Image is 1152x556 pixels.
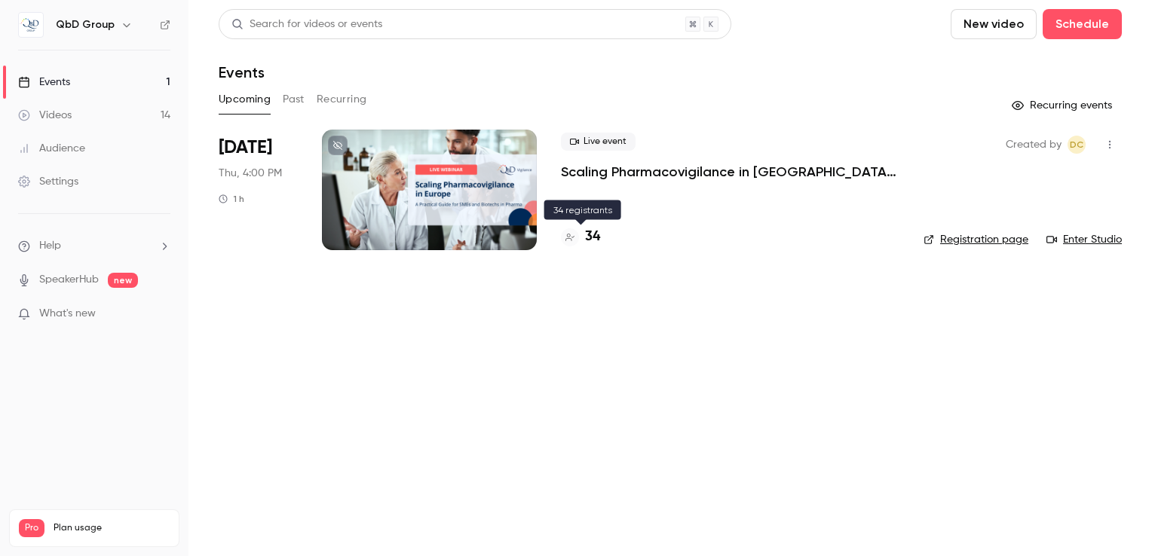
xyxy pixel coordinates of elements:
button: Recurring [317,87,367,112]
div: Audience [18,141,85,156]
span: What's new [39,306,96,322]
button: Upcoming [219,87,271,112]
span: Help [39,238,61,254]
h4: 34 [585,227,600,247]
a: Enter Studio [1046,232,1122,247]
a: Scaling Pharmacovigilance in [GEOGRAPHIC_DATA]: A Practical Guide for Pharma SMEs and Biotechs [561,163,899,181]
button: Recurring events [1005,93,1122,118]
button: New video [951,9,1037,39]
div: Videos [18,108,72,123]
div: Events [18,75,70,90]
div: Nov 13 Thu, 4:00 PM (Europe/Madrid) [219,130,298,250]
div: 1 h [219,193,244,205]
span: new [108,273,138,288]
a: Registration page [924,232,1028,247]
span: Daniel Cubero [1068,136,1086,154]
li: help-dropdown-opener [18,238,170,254]
span: [DATE] [219,136,272,160]
img: QbD Group [19,13,43,37]
iframe: Noticeable Trigger [152,307,170,321]
span: Plan usage [54,522,170,534]
span: Created by [1006,136,1062,154]
h1: Events [219,63,265,81]
div: Settings [18,174,78,189]
a: 34 [561,227,600,247]
div: Search for videos or events [231,17,382,32]
span: Pro [19,519,44,537]
span: DC [1070,136,1083,154]
button: Schedule [1043,9,1122,39]
h6: QbD Group [56,17,115,32]
button: Past [283,87,305,112]
a: SpeakerHub [39,272,99,288]
span: Live event [561,133,636,151]
span: Thu, 4:00 PM [219,166,282,181]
